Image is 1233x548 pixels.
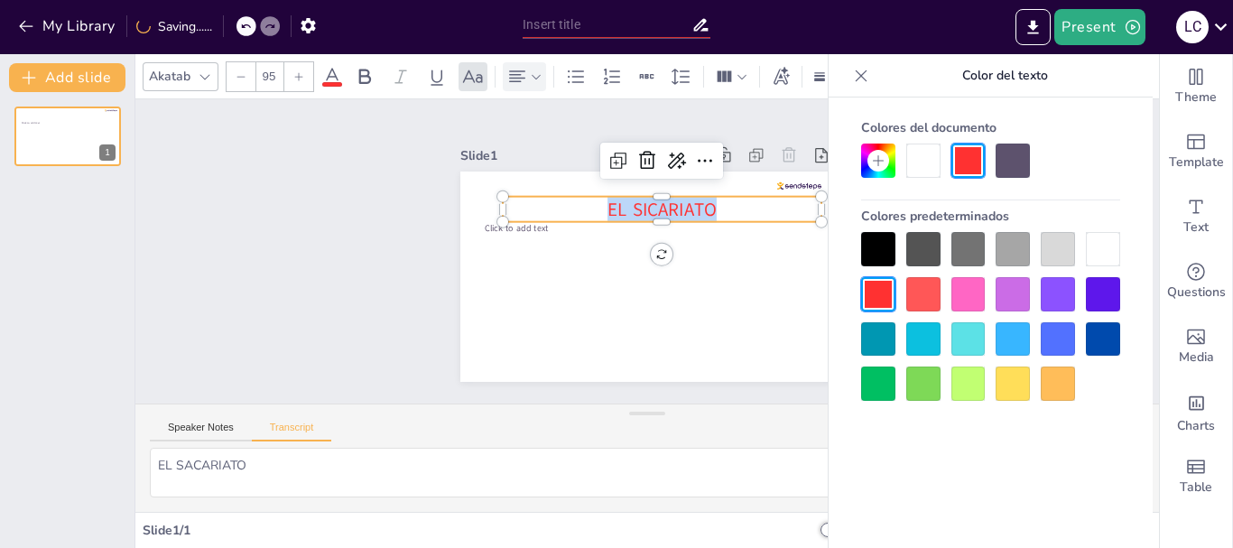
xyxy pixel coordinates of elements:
div: 1 [14,107,121,166]
font: Color del texto [962,67,1048,84]
span: Charts [1177,416,1215,436]
span: Table [1180,478,1212,497]
button: Add slide [9,63,125,92]
div: 1 [99,144,116,161]
span: Click to add text [485,222,548,234]
span: Template [1169,153,1224,172]
font: Colores del documento [861,119,997,136]
div: Slide 1 / 1 [143,522,820,539]
button: Present [1054,9,1145,45]
div: Text effects [767,62,794,91]
button: Speaker Notes [150,422,252,441]
span: Text [1183,218,1209,237]
input: Insert title [523,12,691,38]
div: Get real-time input from your audience [1160,249,1232,314]
div: Add ready made slides [1160,119,1232,184]
button: My Library [14,12,123,41]
span: Media [1179,348,1214,367]
button: Transcript [252,422,332,441]
span: Click to add text [22,121,40,125]
div: l c [1176,11,1209,43]
div: Akatab [145,64,194,88]
div: Add text boxes [1160,184,1232,249]
div: Saving...... [136,18,212,35]
div: Add charts and graphs [1160,379,1232,444]
span: Theme [1175,88,1217,107]
div: Change the overall theme [1160,54,1232,119]
div: Add a table [1160,444,1232,509]
div: Border settings [810,62,830,91]
textarea: EL SACARIATO [150,448,1145,497]
span: Questions [1167,283,1226,302]
div: Add images, graphics, shapes or video [1160,314,1232,379]
div: Slide 1 [460,147,639,164]
span: EL SICARIATO [607,197,717,222]
font: Colores predeterminados [861,208,1009,225]
div: Column Count [711,62,752,91]
button: Export to PowerPoint [1015,9,1051,45]
button: l c [1176,9,1209,45]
